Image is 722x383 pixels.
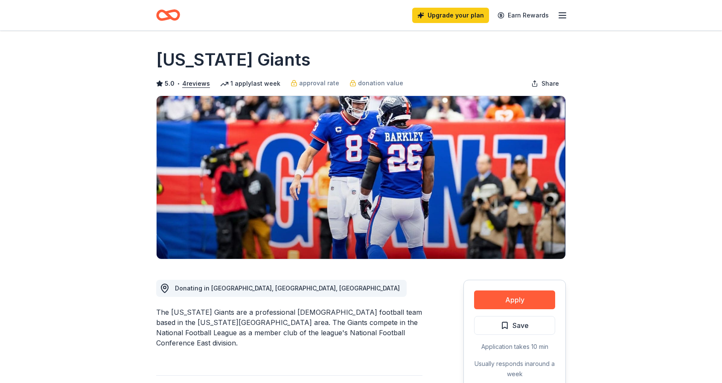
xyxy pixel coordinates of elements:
[177,80,180,87] span: •
[358,78,403,88] span: donation value
[474,359,555,379] div: Usually responds in around a week
[175,284,400,292] span: Donating in [GEOGRAPHIC_DATA], [GEOGRAPHIC_DATA], [GEOGRAPHIC_DATA]
[474,290,555,309] button: Apply
[291,78,339,88] a: approval rate
[157,96,565,259] img: Image for New York Giants
[412,8,489,23] a: Upgrade your plan
[474,316,555,335] button: Save
[492,8,554,23] a: Earn Rewards
[299,78,339,88] span: approval rate
[156,307,422,348] div: The [US_STATE] Giants are a professional [DEMOGRAPHIC_DATA] football team based in the [US_STATE]...
[524,75,566,92] button: Share
[220,78,280,89] div: 1 apply last week
[474,342,555,352] div: Application takes 10 min
[182,78,210,89] button: 4reviews
[156,5,180,25] a: Home
[349,78,403,88] a: donation value
[165,78,175,89] span: 5.0
[512,320,529,331] span: Save
[156,48,311,72] h1: [US_STATE] Giants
